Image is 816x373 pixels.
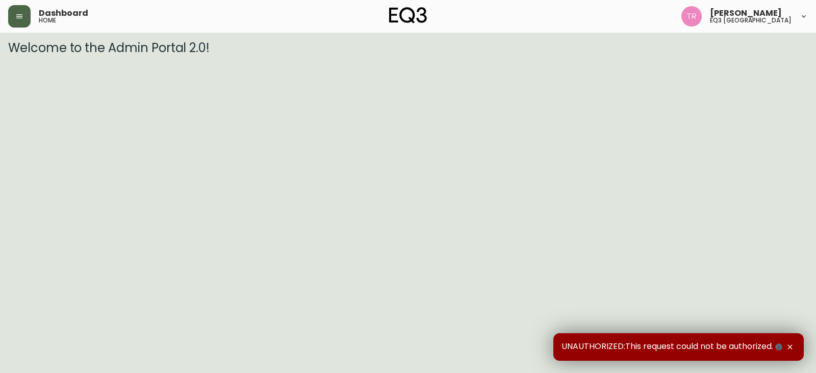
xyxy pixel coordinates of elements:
[389,7,427,23] img: logo
[39,17,56,23] h5: home
[562,341,784,353] span: UNAUTHORIZED:This request could not be authorized.
[39,9,88,17] span: Dashboard
[710,17,792,23] h5: eq3 [GEOGRAPHIC_DATA]
[681,6,702,27] img: 214b9049a7c64896e5c13e8f38ff7a87
[710,9,782,17] span: [PERSON_NAME]
[8,41,808,55] h3: Welcome to the Admin Portal 2.0!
